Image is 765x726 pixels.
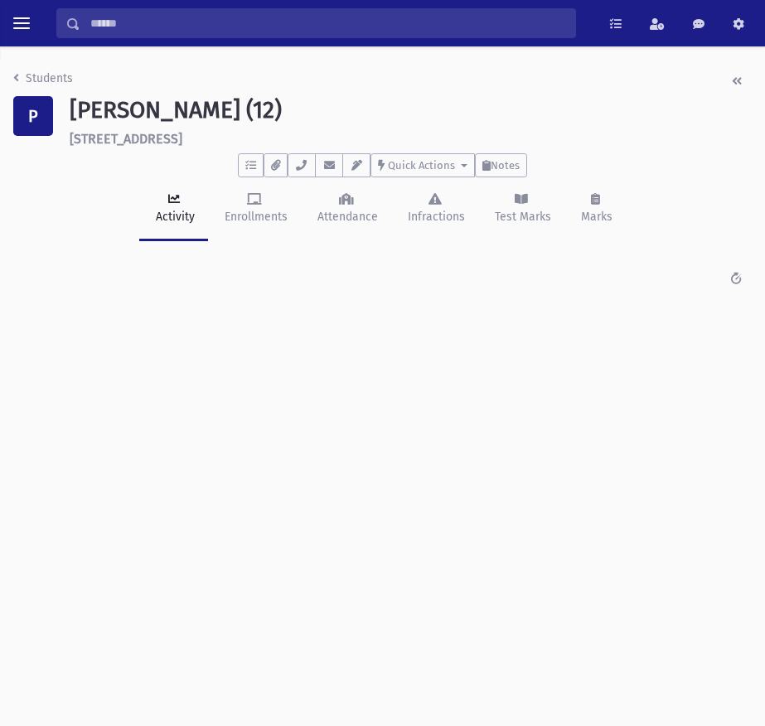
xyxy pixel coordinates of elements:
a: Test Marks [478,177,564,241]
div: Marks [578,208,612,225]
div: Test Marks [491,208,551,225]
div: Activity [153,208,195,225]
nav: breadcrumb [13,70,73,94]
input: Search [80,8,575,38]
div: P [13,96,53,136]
div: Infractions [404,208,465,225]
a: Marks [564,177,626,241]
h1: [PERSON_NAME] (12) [70,96,752,124]
h6: [STREET_ADDRESS] [70,131,752,147]
button: Quick Actions [370,153,475,177]
button: Notes [475,153,527,177]
button: toggle menu [7,8,36,38]
div: Attendance [314,208,378,225]
a: Students [13,71,73,85]
a: Enrollments [208,177,301,241]
a: Infractions [391,177,478,241]
div: Enrollments [221,208,288,225]
span: Notes [491,159,520,172]
a: Attendance [301,177,391,241]
a: Activity [139,177,208,241]
span: Quick Actions [388,159,455,172]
